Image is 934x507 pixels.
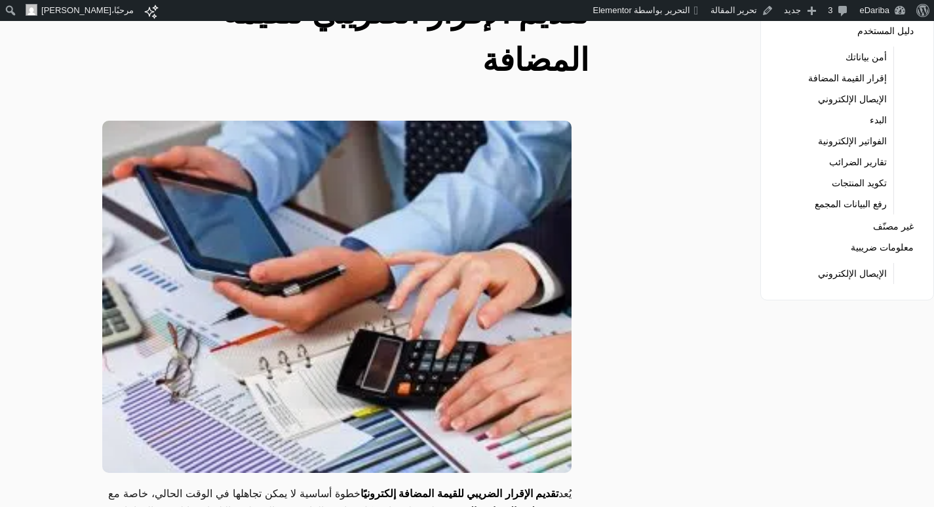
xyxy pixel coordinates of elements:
a: البدء [870,111,887,129]
a: غير مصنّف [873,217,914,235]
a: تكويد المنتجات [832,174,887,192]
a: أمن بياناتك [846,48,887,66]
a: إقرار القيمة المضافة [808,69,887,87]
a: الإيصال الإلكتروني [818,90,887,108]
span: التحرير بواسطة Elementor [593,5,690,15]
a: تقارير الضرائب [829,153,887,171]
a: الإيصال الإلكتروني [818,264,887,283]
a: رفع البيانات المجمع [815,195,887,213]
a: معلومات ضريبية [851,238,914,256]
a: دليل المستخدم [857,22,914,40]
a: الفواتير الإلكترونية [818,132,887,150]
strong: تقديم الإقرار الضريبي للقيمة المضافة إلكترونيًا [360,488,558,499]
